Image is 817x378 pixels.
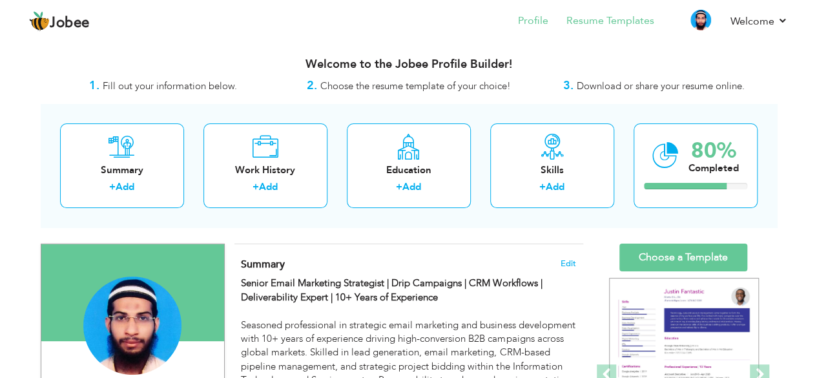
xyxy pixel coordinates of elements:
[357,163,460,177] div: Education
[619,244,747,271] a: Choose a Template
[402,180,421,193] a: Add
[241,277,542,303] strong: Senior Email Marketing Strategist | Drip Campaigns | CRM Workflows | Deliverability Expert | 10+ ...
[690,10,711,30] img: Profile Img
[396,180,402,194] label: +
[320,79,511,92] span: Choose the resume template of your choice!
[561,259,576,268] span: Edit
[539,180,546,194] label: +
[563,78,574,94] strong: 3.
[688,140,739,162] div: 80%
[241,257,285,271] span: Summary
[518,14,548,28] a: Profile
[29,11,90,32] a: Jobee
[307,78,317,94] strong: 2.
[566,14,654,28] a: Resume Templates
[103,79,237,92] span: Fill out your information below.
[116,180,134,193] a: Add
[253,180,259,194] label: +
[29,11,50,32] img: jobee.io
[109,180,116,194] label: +
[501,163,604,177] div: Skills
[688,162,739,175] div: Completed
[70,163,174,177] div: Summary
[89,78,99,94] strong: 1.
[50,16,90,30] span: Jobee
[577,79,745,92] span: Download or share your resume online.
[241,258,575,271] h4: Adding a summary is a quick and easy way to highlight your experience and interests.
[41,58,777,71] h3: Welcome to the Jobee Profile Builder!
[259,180,278,193] a: Add
[83,277,181,375] img: Hafiz Waqas Munir
[730,14,788,29] a: Welcome
[214,163,317,177] div: Work History
[546,180,564,193] a: Add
